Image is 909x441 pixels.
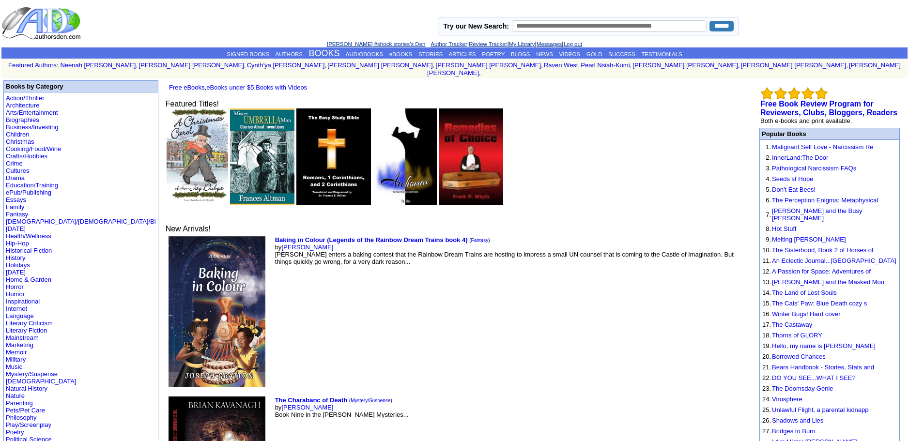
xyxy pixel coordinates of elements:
[6,356,26,363] a: Military
[256,84,307,91] a: Books with Videos
[6,94,44,102] a: Action/Thriller
[762,332,771,339] font: 18.
[762,246,771,254] font: 10.
[275,236,468,243] b: Baking in Colour (Legends of the Rainbow Dream Trains book 4)
[632,61,738,69] a: [PERSON_NAME] [PERSON_NAME]
[762,385,771,392] font: 23.
[6,182,58,189] a: Education/Training
[766,175,771,182] font: 4.
[351,398,390,403] a: Mystery/Suspense
[772,175,813,182] a: Seeds sf Hope
[166,108,228,205] img: 80240.jpg
[772,143,874,151] a: Malignant Self Love - Narcissism Re
[6,334,39,341] a: Mainstream
[60,61,901,76] font: , , , , , , , , , ,
[482,51,505,57] a: POETRY
[772,268,871,275] a: A Passion for Space: Adventures of
[6,167,29,174] a: Cultures
[471,238,489,243] a: Fantasy
[6,83,63,90] b: Books by Category
[6,254,25,261] a: History
[6,399,33,407] a: Parenting
[762,300,771,307] font: 15.
[766,225,771,232] font: 8.
[6,152,47,160] a: Crafts/Hobbies
[762,362,763,363] img: shim.gif
[772,321,812,328] a: The Castaway
[762,427,771,435] font: 27.
[772,427,816,435] a: Bridges to Burn
[139,61,244,69] a: [PERSON_NAME] [PERSON_NAME]
[772,246,874,254] a: The Sisterhood, Book 2 of Horses of
[766,236,771,243] font: 9.
[436,61,541,69] a: [PERSON_NAME] [PERSON_NAME]
[6,123,58,131] a: Business/Investing
[543,63,544,68] font: i
[772,364,874,371] a: Bears Handbook - Stories, Stats and
[6,218,156,225] a: [DEMOGRAPHIC_DATA]/[DEMOGRAPHIC_DATA]/Bi
[580,63,581,68] font: i
[275,396,348,404] b: The Charabanc of Death
[6,283,24,290] a: Horror
[544,61,578,69] a: Raven West
[772,197,878,204] a: The Perception Enigma: Metaphysical
[327,61,432,69] a: [PERSON_NAME] [PERSON_NAME]
[762,426,763,426] img: shim.gif
[6,341,33,349] a: Marketing
[772,332,822,339] a: Thorns of GLORY
[741,61,846,69] a: [PERSON_NAME] [PERSON_NAME]
[247,61,325,69] a: Cynth'ya [PERSON_NAME]
[762,234,763,235] img: shim.gif
[762,130,806,137] font: Popular Books
[6,414,37,421] a: Philosophy
[762,353,771,360] font: 20.
[6,392,25,399] a: Nature
[8,61,57,69] a: Featured Authors
[761,87,773,100] img: bigemptystars.png
[772,186,816,193] a: Don't Eat Bees!
[762,395,771,403] font: 24.
[6,327,47,334] a: Literary Fiction
[439,108,503,205] img: 9388.jpg
[772,310,841,318] a: Winter Bugs! Hard cover
[762,309,763,309] img: shim.gif
[6,109,58,116] a: Arts/Entertainment
[481,71,482,76] font: i
[537,41,562,47] a: Messages
[766,211,771,218] font: 7.
[608,51,635,57] a: SUCCESS
[373,198,437,207] a: Archomai
[276,51,303,57] a: AUTHORS
[6,319,53,327] a: Literary Criticism
[6,189,51,196] a: ePub/Publishing
[60,61,136,69] a: Neenah [PERSON_NAME]
[762,374,771,381] font: 22.
[766,143,771,151] font: 1.
[6,232,51,240] a: Health/Wellness
[6,211,28,218] a: Fantasy
[564,41,582,47] a: Log out
[6,145,61,152] a: Cooking/Food/Wine
[766,197,771,204] font: 6.
[448,51,476,57] a: ARTICLES
[206,84,254,91] a: eBooks under $5
[762,298,763,299] img: shim.gif
[772,417,823,424] a: Shadows and Lies
[6,421,51,428] a: Play/Screenplay
[6,349,27,356] a: Memoir
[166,198,228,207] a: A Christmas Carol, Jay Dubya
[469,238,490,243] font: ( )
[434,63,435,68] font: i
[632,63,632,68] font: i
[762,330,763,331] img: shim.gif
[6,102,39,109] a: Architecture
[169,236,265,387] img: 80795.jpeg
[296,198,371,207] a: The Easy Study Bible: Romans, 1 Corinthians, and 2 Corinthians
